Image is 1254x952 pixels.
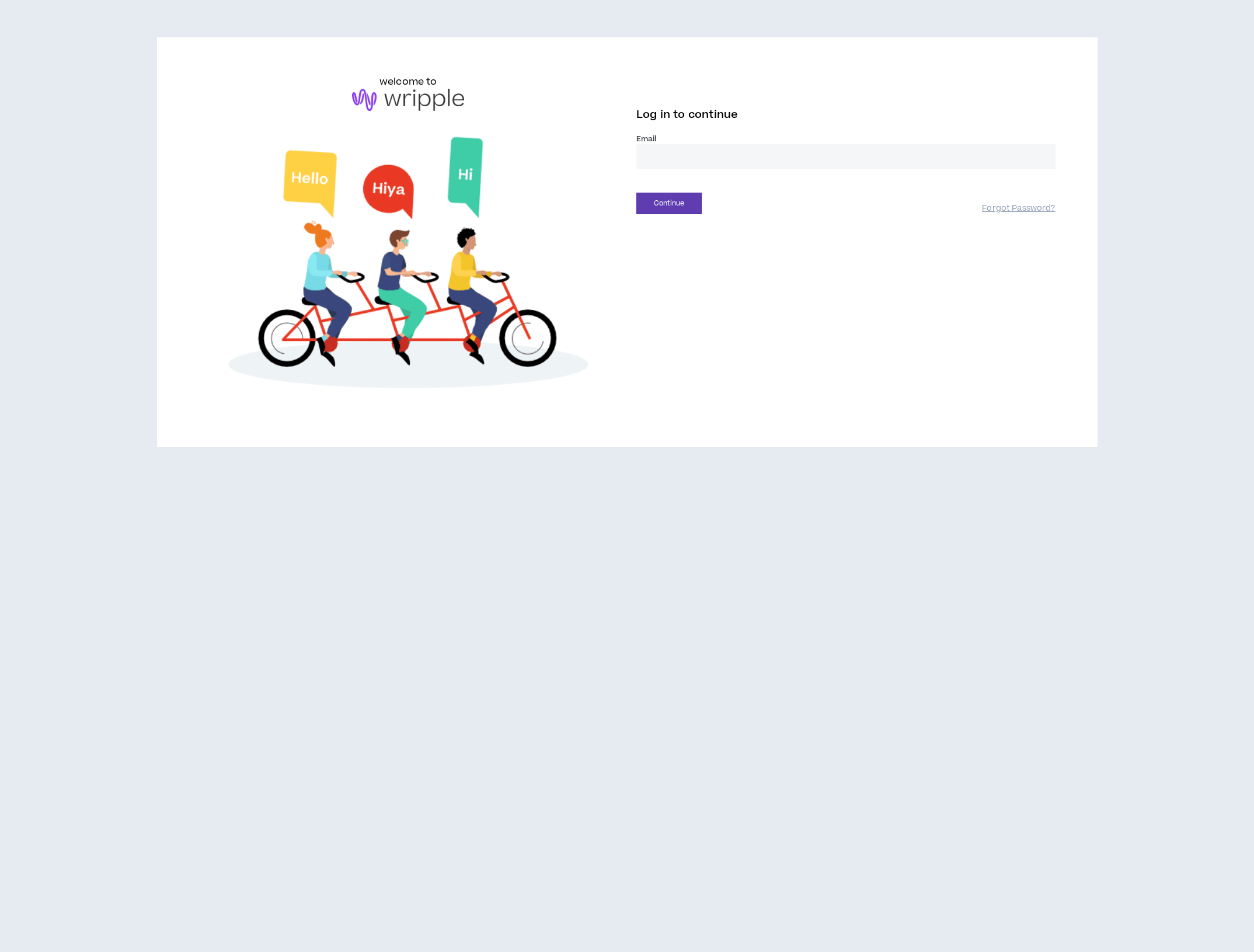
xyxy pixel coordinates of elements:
h6: welcome to [379,75,437,89]
button: Continue [636,193,702,214]
span: Log in to continue [636,107,738,122]
label: Email [636,134,1056,144]
img: logo-brand.png [352,89,464,111]
a: Forgot Password? [982,203,1055,214]
img: Welcome to Wripple [199,123,618,410]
